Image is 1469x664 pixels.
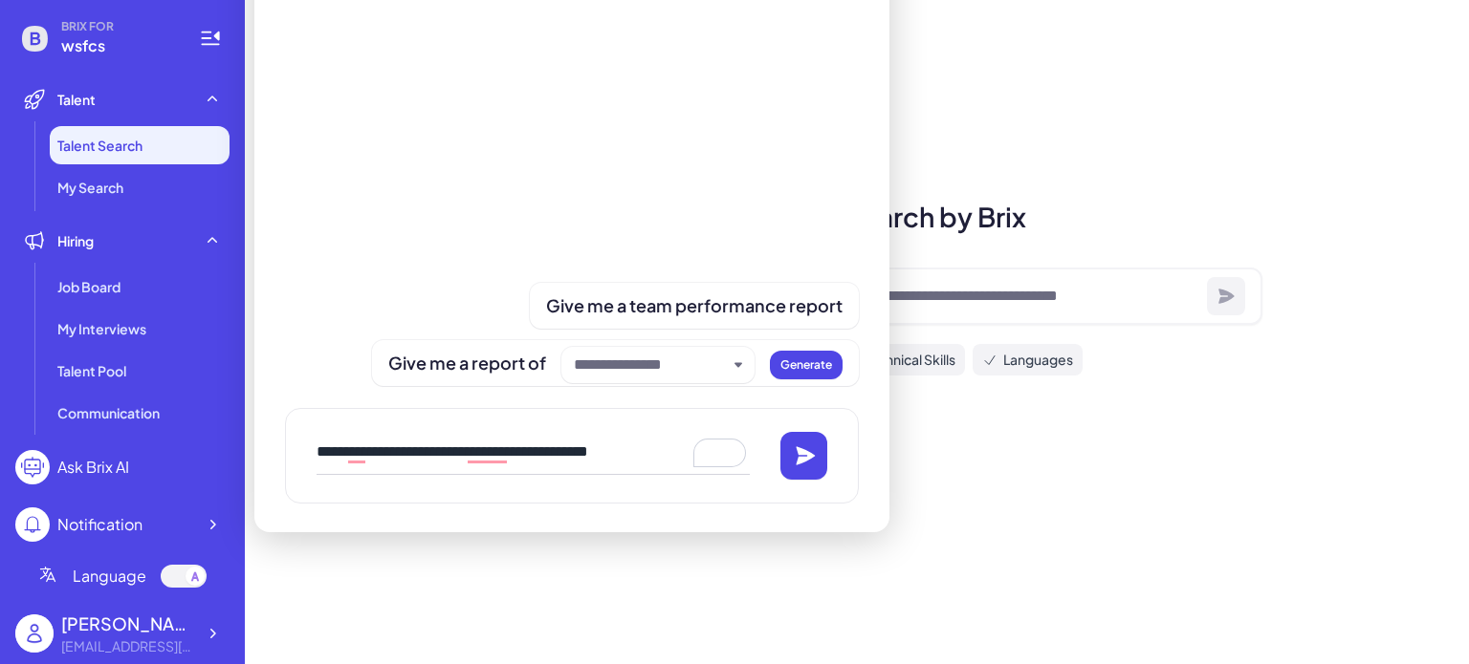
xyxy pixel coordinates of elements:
div: delapp [61,610,195,636]
div: freichdelapp@wsfcs.k12.nc.us [61,636,195,656]
span: Talent [57,90,96,109]
span: Technical Skills [864,350,955,370]
span: wsfcs [61,34,176,57]
div: Ask Brix AI [57,456,129,479]
span: BRIX FOR [61,19,176,34]
img: user_logo.png [15,614,54,653]
span: Language [73,565,146,588]
span: Talent Pool [57,361,126,380]
span: Languages [1003,350,1073,370]
span: My Search [57,178,123,197]
span: Job Board [57,277,121,296]
span: Communication [57,403,160,422]
span: Talent Search [57,136,143,155]
div: Notification [57,513,143,536]
span: Hiring [57,231,94,250]
span: My Interviews [57,319,146,338]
